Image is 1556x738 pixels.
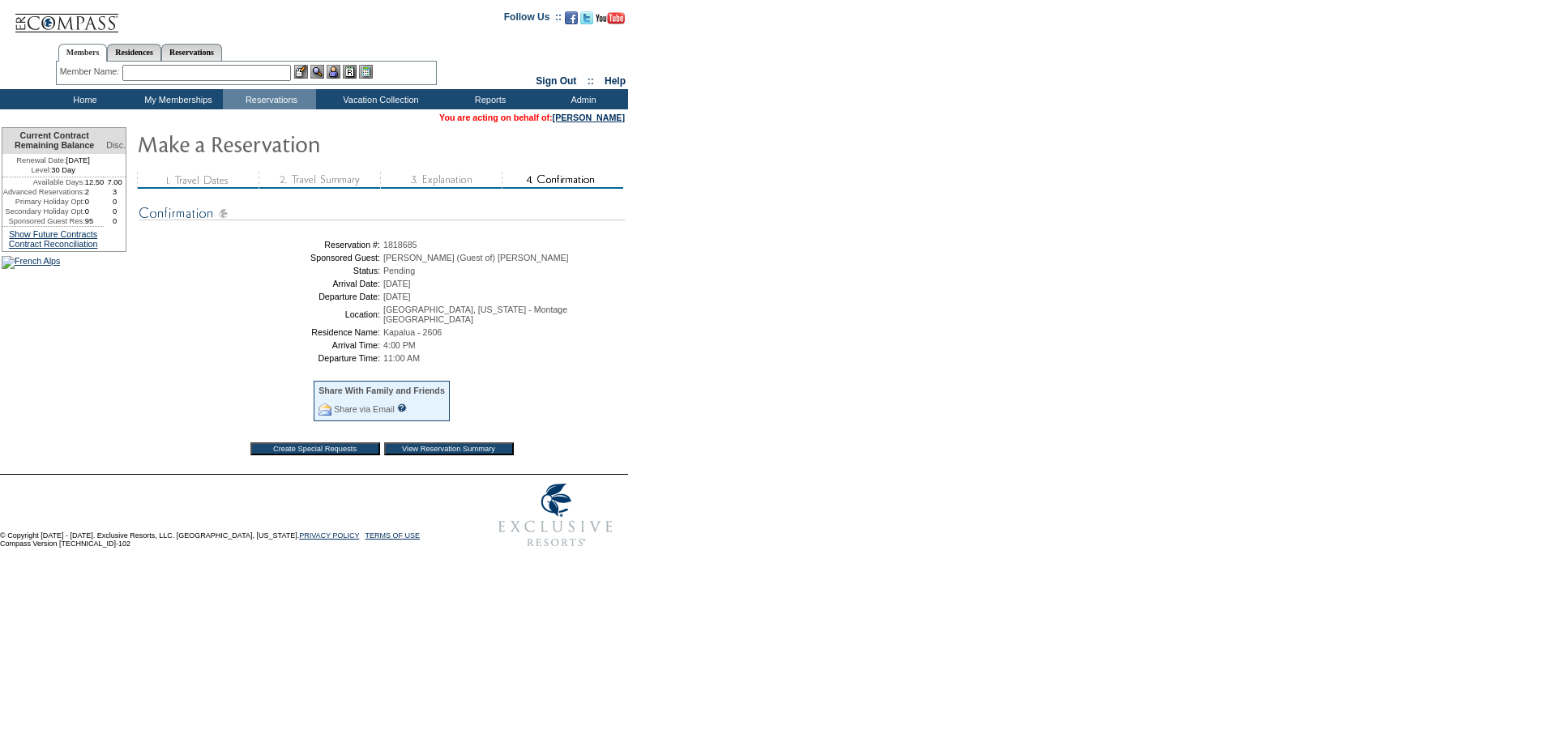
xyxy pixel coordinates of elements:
span: Pending [383,266,415,275]
span: Kapalua - 2606 [383,327,442,337]
span: Level: [31,165,51,175]
a: [PERSON_NAME] [553,113,625,122]
span: [PERSON_NAME] (Guest of) [PERSON_NAME] [383,253,569,262]
span: [DATE] [383,292,411,301]
a: Follow us on Twitter [580,16,593,26]
td: 0 [85,197,105,207]
td: 0 [104,197,126,207]
a: Share via Email [334,404,395,414]
td: Admin [535,89,628,109]
td: Follow Us :: [504,10,562,29]
img: View [310,65,324,79]
span: 4:00 PM [383,340,416,350]
td: 0 [104,216,126,226]
img: Subscribe to our YouTube Channel [596,12,625,24]
td: Vacation Collection [316,89,442,109]
span: Renewal Date: [16,156,66,165]
a: Contract Reconciliation [9,239,98,249]
td: Secondary Holiday Opt: [2,207,85,216]
img: French Alps [2,256,60,269]
td: Reservation #: [142,240,380,250]
a: Show Future Contracts [9,229,97,239]
a: TERMS OF USE [365,531,421,540]
div: Member Name: [60,65,122,79]
span: 1818685 [383,240,417,250]
span: You are acting on behalf of: [439,113,625,122]
img: step3_state3.gif [380,172,502,189]
td: Sponsored Guest: [142,253,380,262]
img: step4_state2.gif [502,172,623,189]
td: Status: [142,266,380,275]
td: 7.00 [104,177,126,187]
td: Reservations [223,89,316,109]
a: Become our fan on Facebook [565,16,578,26]
span: [GEOGRAPHIC_DATA], [US_STATE] - Montage [GEOGRAPHIC_DATA] [383,305,567,324]
img: Make Reservation [137,127,461,160]
td: Departure Date: [142,292,380,301]
img: Exclusive Resorts [483,475,628,556]
td: Home [36,89,130,109]
td: 3 [104,187,126,197]
td: 0 [104,207,126,216]
input: What is this? [397,403,407,412]
a: PRIVACY POLICY [299,531,359,540]
td: [DATE] [2,154,104,165]
span: Disc. [106,140,126,150]
a: Subscribe to our YouTube Channel [596,16,625,26]
a: Reservations [161,44,222,61]
img: b_calculator.gif [359,65,373,79]
td: Arrival Date: [142,279,380,288]
img: b_edit.gif [294,65,308,79]
td: Primary Holiday Opt: [2,197,85,207]
img: Reservations [343,65,357,79]
td: Departure Time: [142,353,380,363]
img: step1_state3.gif [137,172,259,189]
img: Impersonate [327,65,340,79]
a: Residences [107,44,161,61]
span: [DATE] [383,279,411,288]
img: Become our fan on Facebook [565,11,578,24]
td: 95 [85,216,105,226]
td: Available Days: [2,177,85,187]
td: Arrival Time: [142,340,380,350]
span: 11:00 AM [383,353,420,363]
td: Current Contract Remaining Balance [2,128,104,154]
img: Follow us on Twitter [580,11,593,24]
td: My Memberships [130,89,223,109]
input: Create Special Requests [250,442,380,455]
td: 2 [85,187,105,197]
td: 30 Day [2,165,104,177]
a: Help [605,75,626,87]
td: 0 [85,207,105,216]
td: Residence Name: [142,327,380,337]
td: Location: [142,305,380,324]
img: step2_state3.gif [259,172,380,189]
div: Share With Family and Friends [318,386,445,395]
span: :: [588,75,594,87]
td: 12.50 [85,177,105,187]
td: Sponsored Guest Res: [2,216,85,226]
td: Reports [442,89,535,109]
a: Members [58,44,108,62]
td: Advanced Reservations: [2,187,85,197]
input: View Reservation Summary [384,442,514,455]
a: Sign Out [536,75,576,87]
